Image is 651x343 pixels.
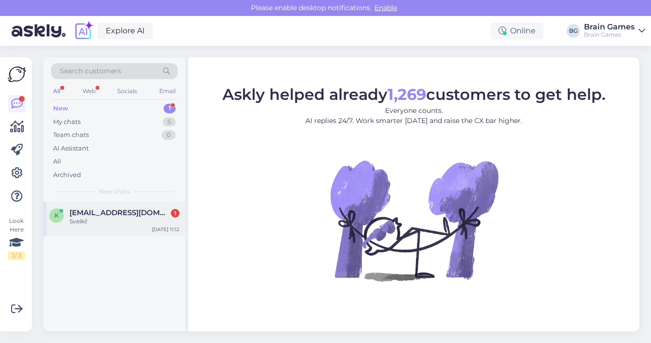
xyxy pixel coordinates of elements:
img: Askly Logo [8,65,26,83]
div: 1 [164,104,176,113]
img: explore-ai [73,21,94,41]
div: Socials [115,85,139,97]
div: 2 / 3 [8,251,25,260]
div: BG [567,24,580,38]
div: Sveiki! [69,217,180,226]
div: [DATE] 11:12 [152,226,180,233]
div: All [53,157,61,166]
div: AI Assistant [53,144,89,153]
div: Web [81,85,97,97]
div: All [51,85,62,97]
div: Look Here [8,217,25,260]
div: Archived [53,170,81,180]
span: kruumina.ieva@gmail.com [69,208,170,217]
img: No Chat active [327,133,501,307]
div: My chats [53,117,81,127]
span: k [55,212,59,219]
div: New [53,104,68,113]
div: Email [157,85,178,97]
div: Brain Games [584,23,635,31]
div: Team chats [53,130,89,140]
span: Askly helped already customers to get help. [222,84,606,103]
div: 5 [163,117,176,127]
b: 1,269 [388,84,426,103]
a: Explore AI [97,23,153,39]
a: Brain GamesBrain Games [584,23,645,39]
span: New chats [99,187,130,196]
span: Search customers [60,66,121,76]
div: Online [491,22,543,40]
div: 0 [162,130,176,140]
div: 1 [171,209,180,218]
div: Brain Games [584,31,635,39]
p: Everyone counts. AI replies 24/7. Work smarter [DATE] and raise the CX bar higher. [222,105,606,125]
span: Enable [372,3,400,12]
